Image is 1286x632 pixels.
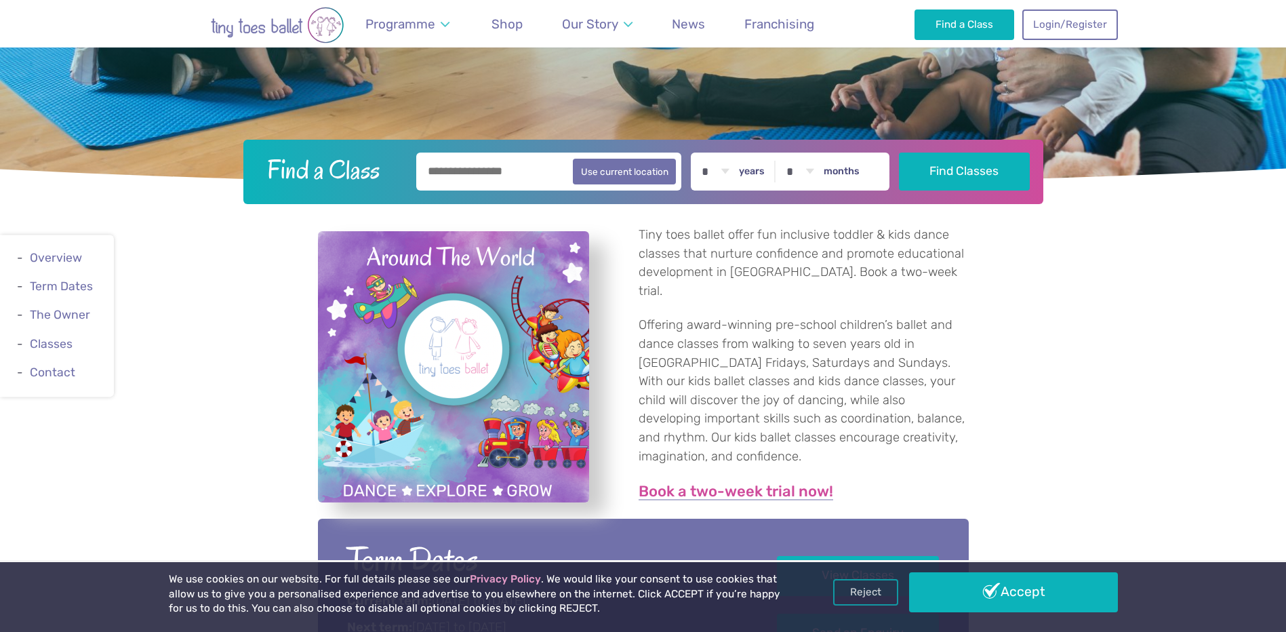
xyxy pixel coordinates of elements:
[666,8,712,40] a: News
[915,9,1014,39] a: Find a Class
[562,16,618,32] span: Our Story
[672,16,705,32] span: News
[491,16,523,32] span: Shop
[318,231,589,502] a: View full-size image
[30,309,90,322] a: The Owner
[639,226,969,300] p: Tiny toes ballet offer fun inclusive toddler & kids dance classes that nurture confidence and pro...
[365,16,435,32] span: Programme
[909,572,1118,612] a: Accept
[30,337,73,351] a: Classes
[30,366,75,379] a: Contact
[777,556,939,596] a: View Classes
[824,165,860,178] label: months
[744,16,814,32] span: Franchising
[899,153,1030,191] button: Find Classes
[347,538,740,581] h2: Term Dates
[739,165,765,178] label: years
[485,8,529,40] a: Shop
[1022,9,1117,39] a: Login/Register
[359,8,456,40] a: Programme
[169,7,386,43] img: tiny toes ballet
[470,573,541,585] a: Privacy Policy
[169,572,786,616] p: We use cookies on our website. For full details please see our . We would like your consent to us...
[573,159,677,184] button: Use current location
[30,251,82,264] a: Overview
[639,316,969,466] p: Offering award-winning pre-school children’s ballet and dance classes from walking to seven years...
[639,484,833,500] a: Book a two-week trial now!
[833,579,898,605] a: Reject
[738,8,821,40] a: Franchising
[30,280,93,294] a: Term Dates
[256,153,407,186] h2: Find a Class
[555,8,639,40] a: Our Story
